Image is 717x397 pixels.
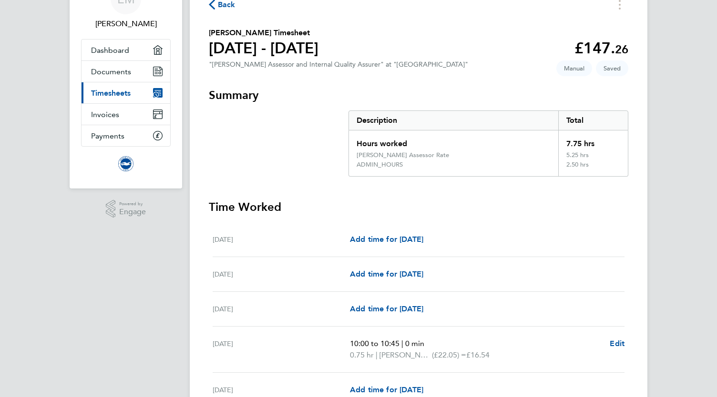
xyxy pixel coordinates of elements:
[432,350,466,359] span: (£22.05) =
[350,235,423,244] span: Add time for [DATE]
[350,385,423,394] span: Add time for [DATE]
[91,110,119,119] span: Invoices
[556,60,592,76] span: This timesheet was manually created.
[82,40,170,60] a: Dashboard
[91,67,131,76] span: Documents
[209,88,628,103] h3: Summary
[558,130,628,151] div: 7.75 hrs
[350,268,423,280] a: Add time for [DATE]
[574,39,628,57] app-decimal: £147.
[213,268,350,280] div: [DATE]
[213,303,350,315] div: [DATE]
[350,350,374,359] span: 0.75 hr
[209,60,468,69] div: "[PERSON_NAME] Assessor and Internal Quality Assurer" at "[GEOGRAPHIC_DATA]"
[348,110,628,177] div: Summary
[349,111,558,130] div: Description
[81,18,171,30] span: Emma Mead
[558,151,628,161] div: 5.25 hrs
[350,269,423,278] span: Add time for [DATE]
[405,339,424,348] span: 0 min
[82,61,170,82] a: Documents
[119,200,146,208] span: Powered by
[81,156,171,171] a: Go to home page
[558,161,628,176] div: 2.50 hrs
[213,234,350,245] div: [DATE]
[106,200,146,218] a: Powered byEngage
[91,46,129,55] span: Dashboard
[350,303,423,315] a: Add time for [DATE]
[209,39,318,58] h1: [DATE] - [DATE]
[357,161,403,169] div: ADMIN_HOURS
[379,349,432,361] span: [PERSON_NAME] Assessor Rate
[82,82,170,103] a: Timesheets
[610,338,625,349] a: Edit
[558,111,628,130] div: Total
[209,199,628,215] h3: Time Worked
[615,42,628,56] span: 26
[82,104,170,125] a: Invoices
[213,384,350,396] div: [DATE]
[213,338,350,361] div: [DATE]
[610,339,625,348] span: Edit
[350,234,423,245] a: Add time for [DATE]
[350,304,423,313] span: Add time for [DATE]
[91,131,124,140] span: Payments
[596,60,628,76] span: This timesheet is Saved.
[118,156,133,171] img: brightonandhovealbion-logo-retina.png
[209,27,318,39] h2: [PERSON_NAME] Timesheet
[119,208,146,216] span: Engage
[350,384,423,396] a: Add time for [DATE]
[350,339,399,348] span: 10:00 to 10:45
[466,350,490,359] span: £16.54
[376,350,378,359] span: |
[357,151,449,159] div: [PERSON_NAME] Assessor Rate
[91,89,131,98] span: Timesheets
[401,339,403,348] span: |
[82,125,170,146] a: Payments
[349,130,558,151] div: Hours worked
